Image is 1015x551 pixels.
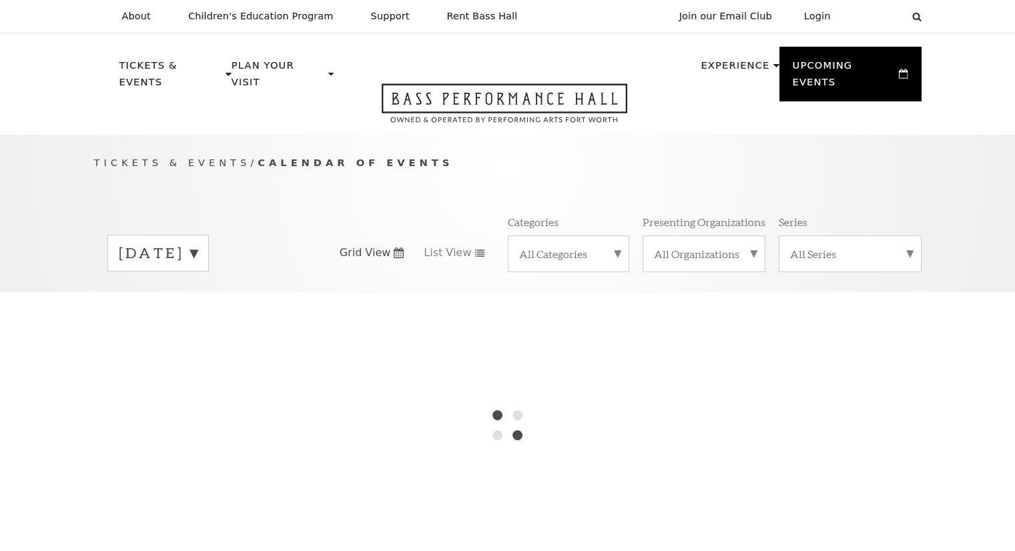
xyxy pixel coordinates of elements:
[424,245,471,260] span: List View
[188,11,334,22] p: Children's Education Program
[519,247,618,261] label: All Categories
[119,57,223,98] p: Tickets & Events
[654,247,754,261] label: All Organizations
[790,247,910,261] label: All Series
[371,11,410,22] p: Support
[94,157,251,168] span: Tickets & Events
[643,215,765,229] p: Presenting Organizations
[258,157,453,168] span: Calendar of Events
[119,243,198,263] label: [DATE]
[447,11,518,22] p: Rent Bass Hall
[779,215,807,229] p: Series
[508,215,559,229] p: Categories
[852,10,900,23] select: Select:
[701,57,769,81] p: Experience
[94,155,922,171] p: /
[793,57,896,98] p: Upcoming Events
[122,11,151,22] p: About
[340,245,391,260] span: Grid View
[232,57,325,98] p: Plan Your Visit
